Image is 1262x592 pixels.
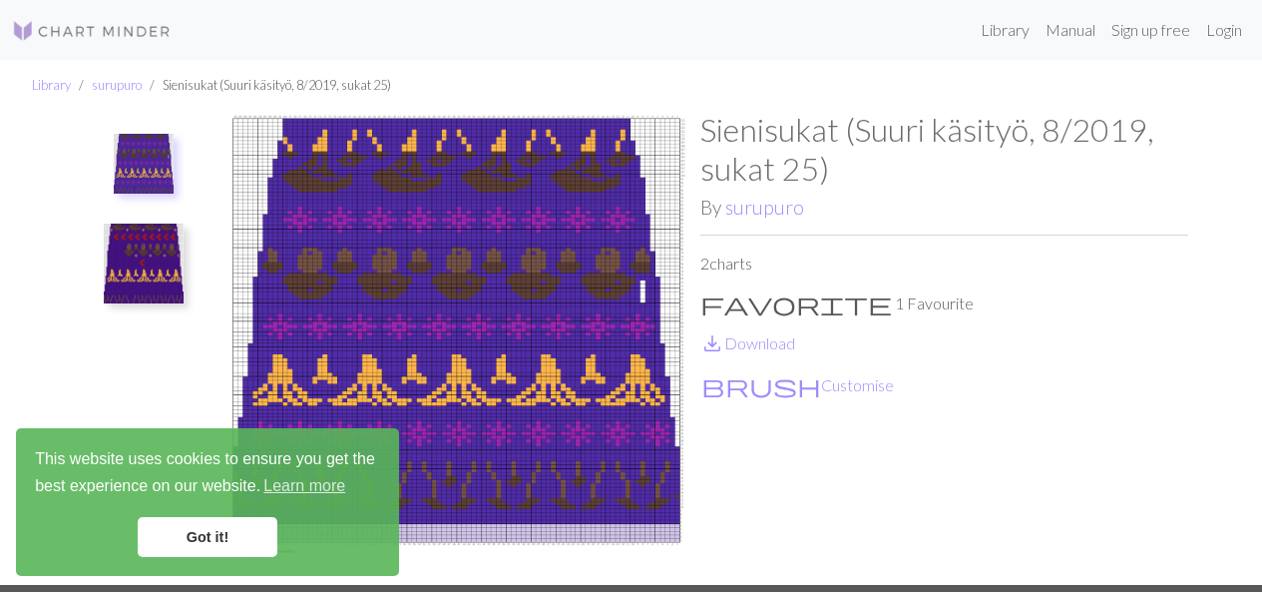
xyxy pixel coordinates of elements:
[725,196,804,219] a: surupuro
[35,447,380,501] span: This website uses cookies to ensure you get the best experience on our website.
[260,471,348,501] a: learn more about cookies
[701,371,821,399] span: brush
[700,331,724,355] i: Download
[142,76,391,95] li: Sienisukat (Suuri käsityö, 8/2019, sukat 25)
[700,292,892,315] i: Favourite
[700,252,1188,276] p: 2 charts
[1103,10,1198,50] a: Sign up free
[700,111,1188,188] h1: Sienisukat (Suuri käsityö, 8/2019, sukat 25)
[701,373,821,397] i: Customise
[212,111,700,584] img: Sienisukat (Suuri käsityö, 8/2019, sukat 25)
[104,224,184,303] img: Copy of Sienisukat (Suuri käsityö, 8/2019, sukat 25)
[700,196,1188,219] h2: By
[32,77,71,93] a: Library
[92,77,142,93] a: surupuro
[16,428,399,576] div: cookieconsent
[700,372,895,398] button: CustomiseCustomise
[12,19,172,43] img: Logo
[700,333,795,352] a: DownloadDownload
[973,10,1038,50] a: Library
[1198,10,1250,50] a: Login
[1038,10,1103,50] a: Manual
[700,292,1188,315] p: 1 Favourite
[114,134,174,194] img: Sienisukat (Suuri käsityö, 8/2019, sukat 25)
[138,517,277,557] a: dismiss cookie message
[700,329,724,357] span: save_alt
[700,290,892,317] span: favorite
